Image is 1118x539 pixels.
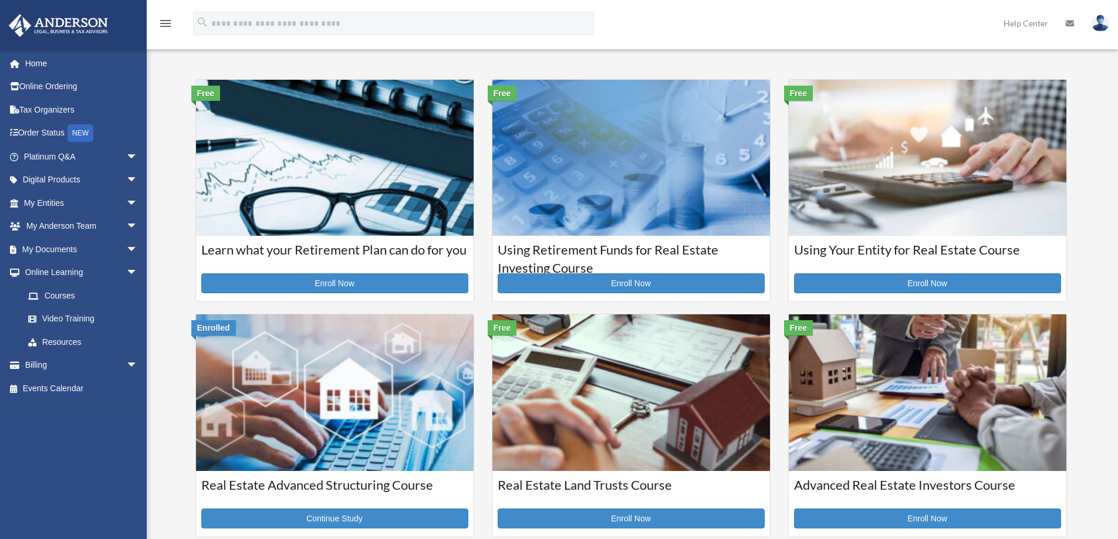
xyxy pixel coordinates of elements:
a: Order StatusNEW [8,121,156,145]
div: Free [488,320,517,335]
h3: Learn what your Retirement Plan can do for you [201,241,468,270]
a: My Anderson Teamarrow_drop_down [8,215,156,238]
div: Free [191,86,221,101]
div: NEW [67,124,93,142]
span: arrow_drop_down [126,261,150,285]
a: My Entitiesarrow_drop_down [8,191,156,215]
img: Anderson Advisors Platinum Portal [5,14,112,37]
a: Enroll Now [498,509,765,528]
a: Billingarrow_drop_down [8,354,156,377]
div: Free [488,86,517,101]
a: menu [158,21,173,30]
a: Enroll Now [201,273,468,293]
a: Home [8,52,156,75]
i: search [196,16,209,29]
i: menu [158,16,173,30]
h3: Real Estate Land Trusts Course [498,476,765,506]
a: Enroll Now [794,273,1061,293]
a: Digital Productsarrow_drop_down [8,168,156,192]
h3: Using Retirement Funds for Real Estate Investing Course [498,241,765,270]
span: arrow_drop_down [126,238,150,262]
a: Events Calendar [8,377,156,400]
div: Enrolled [191,320,236,335]
span: arrow_drop_down [126,145,150,169]
div: Free [784,320,813,335]
a: My Documentsarrow_drop_down [8,238,156,261]
a: Tax Organizers [8,98,156,121]
a: Enroll Now [498,273,765,293]
span: arrow_drop_down [126,191,150,215]
a: Courses [16,284,150,307]
a: Online Ordering [8,75,156,99]
h3: Real Estate Advanced Structuring Course [201,476,468,506]
a: Continue Study [201,509,468,528]
span: arrow_drop_down [126,168,150,192]
span: arrow_drop_down [126,215,150,239]
a: Platinum Q&Aarrow_drop_down [8,145,156,168]
h3: Advanced Real Estate Investors Course [794,476,1061,506]
a: Resources [16,330,156,354]
a: Online Learningarrow_drop_down [8,261,156,284]
h3: Using Your Entity for Real Estate Course [794,241,1061,270]
span: arrow_drop_down [126,354,150,378]
div: Free [784,86,813,101]
a: Enroll Now [794,509,1061,528]
img: User Pic [1092,15,1109,32]
a: Video Training [16,307,156,331]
